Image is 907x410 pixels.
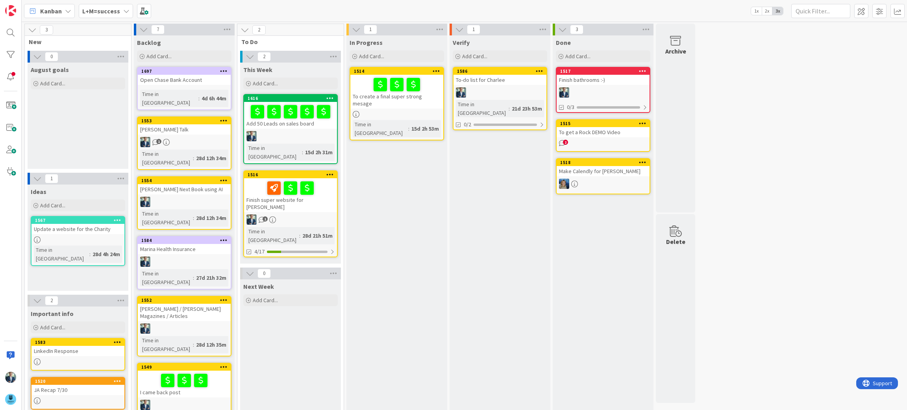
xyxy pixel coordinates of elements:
div: 1697 [138,68,231,75]
div: 1514To create a final super strong mesage [350,68,443,109]
div: [PERSON_NAME] Next Book using AI [138,184,231,194]
div: 1552 [138,297,231,304]
div: Time in [GEOGRAPHIC_DATA] [246,227,299,244]
span: Kanban [40,6,62,16]
div: Time in [GEOGRAPHIC_DATA] [140,269,193,286]
div: 21d 23h 53m [510,104,544,113]
img: LB [246,131,257,141]
div: 1554 [138,177,231,184]
div: LB [244,131,337,141]
span: : [193,154,194,163]
div: LB [138,137,231,147]
div: Open Chase Bank Account [138,75,231,85]
div: 1516Finish super website for [PERSON_NAME] [244,171,337,212]
div: 1584 [141,238,231,243]
span: August goals [31,66,69,74]
div: LB [557,87,650,98]
span: Next Week [243,283,274,290]
div: 1567 [35,218,124,223]
span: 1 [467,25,480,34]
span: New [29,38,121,46]
div: 1553 [138,117,231,124]
div: 28d 12h 34m [194,154,228,163]
div: LB [138,197,231,207]
a: 1518Make Calendly for [PERSON_NAME]MA [556,158,650,194]
span: 4/17 [254,247,265,256]
div: Make Calendly for [PERSON_NAME] [557,166,650,176]
div: 1518Make Calendly for [PERSON_NAME] [557,159,650,176]
span: 3 [40,25,53,35]
span: 2 [563,140,568,145]
div: 1697 [141,68,231,74]
div: Time in [GEOGRAPHIC_DATA] [456,100,509,117]
span: To Do [241,38,334,46]
span: : [408,124,409,133]
div: 27d 21h 32m [194,273,228,282]
a: 1586To-do list for CharleeLBTime in [GEOGRAPHIC_DATA]:21d 23h 53m0/2 [453,67,547,130]
img: LB [140,197,150,207]
span: 1 [156,139,161,144]
span: 1 [263,216,268,222]
div: 1552[PERSON_NAME] / [PERSON_NAME] Magazines / Articles [138,297,231,321]
div: Marina Health Insurance [138,244,231,254]
span: Add Card... [359,53,384,60]
div: 1584Marina Health Insurance [138,237,231,254]
div: 28d 12h 35m [194,340,228,349]
div: 1514 [350,68,443,75]
span: Important info [31,310,74,318]
div: 1518 [560,160,650,165]
img: Visit kanbanzone.com [5,5,16,16]
div: 1616 [244,95,337,102]
div: 1586 [457,68,546,74]
div: 28d 21h 51m [300,231,335,240]
img: LB [5,372,16,383]
span: Add Card... [40,202,65,209]
span: Add Card... [40,324,65,331]
span: Add Card... [253,297,278,304]
a: 1567Update a website for the CharityTime in [GEOGRAPHIC_DATA]:28d 4h 24m [31,216,125,266]
div: 1515 [557,120,650,127]
img: LB [246,214,257,225]
span: 0 [45,52,58,61]
img: LB [456,87,466,98]
span: Add Card... [253,80,278,87]
div: MA [557,179,650,189]
div: 1553[PERSON_NAME] Talk [138,117,231,135]
a: 1514To create a final super strong mesageTime in [GEOGRAPHIC_DATA]:15d 2h 53m [350,67,444,140]
span: : [193,340,194,349]
span: 1 [45,174,58,183]
img: MA [559,179,569,189]
div: 1516 [244,171,337,178]
span: 0/2 [464,120,471,129]
div: 1517 [557,68,650,75]
a: 1554[PERSON_NAME] Next Book using AILBTime in [GEOGRAPHIC_DATA]:28d 12h 34m [137,176,231,230]
span: 1x [751,7,762,15]
span: In Progress [350,39,383,46]
div: 1567Update a website for the Charity [31,217,124,234]
span: Add Card... [40,80,65,87]
div: 1517 [560,68,650,74]
a: 1552[PERSON_NAME] / [PERSON_NAME] Magazines / ArticlesLBTime in [GEOGRAPHIC_DATA]:28d 12h 35m [137,296,231,356]
div: 1517Finish bathrooms :-) [557,68,650,85]
div: 1515 [560,121,650,126]
span: Support [17,1,36,11]
div: To-do list for Charlee [453,75,546,85]
img: LB [559,87,569,98]
span: : [198,94,200,103]
div: 1586To-do list for Charlee [453,68,546,85]
div: I came back post [138,371,231,397]
div: 1515To get a Rock DEMO Video [557,120,650,137]
div: 1518 [557,159,650,166]
a: 1697Open Chase Bank AccountTime in [GEOGRAPHIC_DATA]:4d 6h 44m [137,67,231,110]
img: LB [140,137,150,147]
div: Finish super website for [PERSON_NAME] [244,178,337,212]
div: 1514 [354,68,443,74]
span: : [193,214,194,222]
div: Update a website for the Charity [31,224,124,234]
a: 1616Add 50 Leads on sales boardLBTime in [GEOGRAPHIC_DATA]:15d 2h 31m [243,94,338,164]
div: 1583 [31,339,124,346]
img: avatar [5,394,16,405]
div: 1616Add 50 Leads on sales board [244,95,337,129]
div: 1520JA Recap 7/30 [31,378,124,395]
div: 15d 2h 31m [303,148,335,157]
